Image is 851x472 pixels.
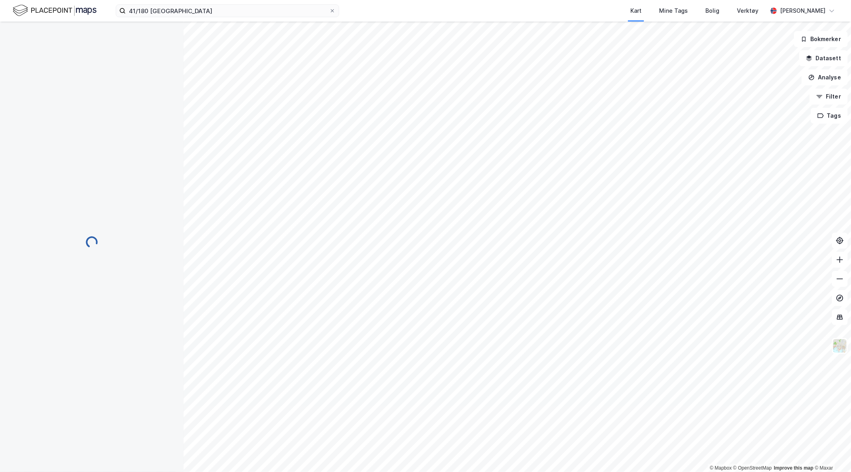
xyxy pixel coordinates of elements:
[705,6,719,16] div: Bolig
[832,338,847,354] img: Z
[710,465,732,471] a: Mapbox
[659,6,688,16] div: Mine Tags
[774,465,813,471] a: Improve this map
[630,6,642,16] div: Kart
[780,6,825,16] div: [PERSON_NAME]
[85,236,98,249] img: spinner.a6d8c91a73a9ac5275cf975e30b51cfb.svg
[13,4,97,18] img: logo.f888ab2527a4732fd821a326f86c7f29.svg
[810,89,848,105] button: Filter
[811,434,851,472] iframe: Chat Widget
[811,108,848,124] button: Tags
[794,31,848,47] button: Bokmerker
[799,50,848,66] button: Datasett
[126,5,329,17] input: Søk på adresse, matrikkel, gårdeiere, leietakere eller personer
[811,434,851,472] div: Kontrollprogram for chat
[802,69,848,85] button: Analyse
[737,6,758,16] div: Verktøy
[733,465,772,471] a: OpenStreetMap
